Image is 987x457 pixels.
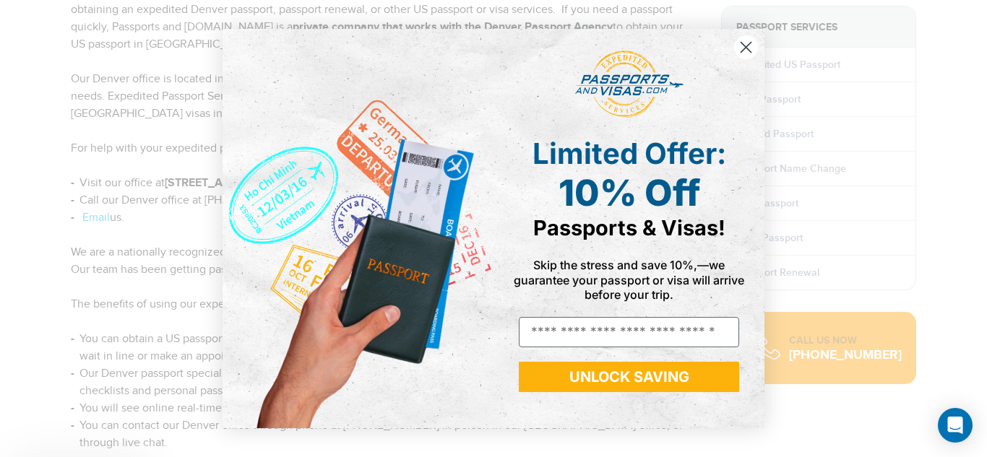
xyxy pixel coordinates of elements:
[223,29,493,428] img: de9cda0d-0715-46ca-9a25-073762a91ba7.png
[533,136,726,171] span: Limited Offer:
[514,258,744,301] span: Skip the stress and save 10%,—we guarantee your passport or visa will arrive before your trip.
[519,362,739,392] button: UNLOCK SAVING
[938,408,973,443] div: Open Intercom Messenger
[559,171,700,214] span: 10% Off
[533,215,725,240] span: Passports & Visas!
[733,35,759,60] button: Close dialog
[575,51,684,118] img: passports and visas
